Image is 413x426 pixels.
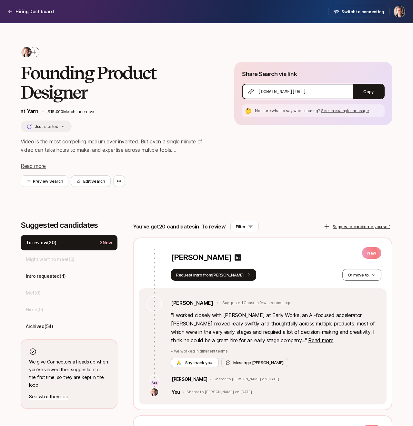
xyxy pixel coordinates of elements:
[71,175,110,187] button: Edit Search
[186,390,252,394] p: Shared to [PERSON_NAME] on [DATE]
[26,256,75,263] p: Might want to meet ( 0 )
[342,269,381,281] button: Or move to
[184,359,214,366] span: Say thank you
[133,222,227,231] p: You've got 20 candidates in 'To review'
[15,8,54,15] p: Hiring Dashboard
[172,388,180,396] p: You
[171,311,379,344] p: " I worked closely with [PERSON_NAME] at Early Works, an AI-focused accelerator. [PERSON_NAME] mo...
[245,107,252,115] div: 🤔
[230,221,258,232] button: Filter
[214,377,279,382] p: Shared to [PERSON_NAME] on [DATE]
[21,221,117,230] p: Suggested candidates
[21,163,46,169] span: Read more
[47,108,214,115] p: $15,000 Match Incentive
[171,269,256,281] button: Request intro from[PERSON_NAME]
[171,348,379,354] p: - We worked in different teams
[176,359,181,366] span: 🙏
[26,323,53,330] p: Archived ( 54 )
[21,121,72,132] button: Just started
[21,107,38,115] p: at
[26,272,66,280] p: Intro requested ( 4 )
[321,108,369,113] span: See an example message
[21,63,214,102] h2: Founding Product Designer
[21,47,32,57] img: 8cb3e434_9646_4a7a_9a3b_672daafcbcea.jpg
[308,337,333,344] span: Read more
[29,358,109,389] p: We give Connectors a heads up when you've viewed their suggestion for the first time, so they are...
[171,358,219,367] button: 🙏 Say thank you
[27,108,38,114] a: Yarn
[150,388,158,396] img: 8cb3e434_9646_4a7a_9a3b_672daafcbcea.jpg
[21,137,214,154] p: Video is the most compelling medium ever invented. But even a single minute of video can take hou...
[172,375,207,383] p: [PERSON_NAME]
[21,175,68,187] button: Preview Search
[222,300,292,306] p: Suggested Chase a few seconds ago
[255,108,382,114] p: Not sure what to say when sharing?
[394,6,405,17] button: Jasper Story
[242,70,297,79] p: Share Search via link
[353,84,384,99] button: Copy
[100,239,112,247] p: 3 New
[26,306,43,314] p: Hired ( 0 )
[394,6,405,17] img: Jasper Story
[362,247,381,259] p: New
[258,88,306,95] span: [DOMAIN_NAME][URL]
[26,289,40,297] p: Met ( 0 )
[171,253,231,262] p: [PERSON_NAME]
[221,358,288,367] button: Message [PERSON_NAME]
[26,239,56,247] p: To review ( 20 )
[328,6,390,17] button: Switch to connecting
[152,381,157,385] p: Ace
[333,223,390,230] p: Suggest a candidate yourself
[171,299,213,307] a: [PERSON_NAME]
[341,8,384,15] span: Switch to connecting
[29,393,109,401] p: See what they see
